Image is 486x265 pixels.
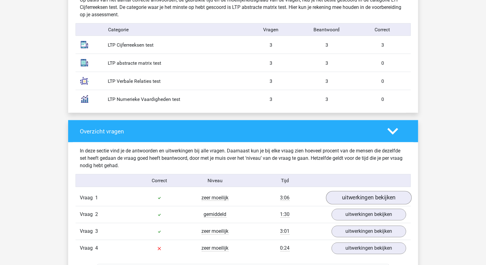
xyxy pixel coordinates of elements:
[103,78,243,85] div: LTP Verbale Relaties test
[299,41,355,49] div: 3
[80,245,95,252] span: Vraag
[243,60,299,67] div: 3
[243,78,299,85] div: 3
[80,228,95,235] span: Vraag
[332,209,406,221] a: uitwerkingen bekijken
[95,195,98,201] span: 1
[202,245,229,252] span: zeer moeilijk
[299,78,355,85] div: 3
[103,26,243,33] div: Categorie
[355,26,410,33] div: Correct
[76,147,411,169] div: In deze sectie vind je de antwoorden en uitwerkingen bij alle vragen. Daarnaast kun je bij elke v...
[103,96,243,103] div: LTP Numerieke Vaardigheden test
[355,96,411,103] div: 0
[103,60,243,67] div: LTP abstracte matrix test
[326,191,411,205] a: uitwerkingen bekijken
[77,73,92,89] img: analogies.7686177dca09.svg
[95,245,98,251] span: 4
[332,226,406,237] a: uitwerkingen bekijken
[280,245,290,252] span: 0:24
[243,26,299,33] div: Vragen
[202,195,229,201] span: zeer moeilijk
[204,212,227,218] span: gemiddeld
[77,91,92,107] img: numerical_reasoning.c2aee8c4b37e.svg
[131,177,187,184] div: Correct
[355,41,411,49] div: 3
[355,78,411,85] div: 0
[103,41,243,49] div: LTP Cijferreeksen test
[202,229,229,235] span: zeer moeilijk
[243,177,327,184] div: Tijd
[280,229,290,235] span: 3:01
[243,96,299,103] div: 3
[95,212,98,217] span: 2
[80,128,378,135] h4: Overzicht vragen
[77,55,92,71] img: abstract_matrices.1a7a1577918d.svg
[280,195,290,201] span: 3:06
[77,37,92,52] img: number_sequences.393b09ea44bb.svg
[332,243,406,254] a: uitwerkingen bekijken
[187,177,243,184] div: Niveau
[243,41,299,49] div: 3
[299,60,355,67] div: 3
[80,211,95,218] span: Vraag
[95,229,98,234] span: 3
[355,60,411,67] div: 0
[280,212,290,218] span: 1:30
[299,26,355,33] div: Beantwoord
[299,96,355,103] div: 3
[80,194,95,202] span: Vraag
